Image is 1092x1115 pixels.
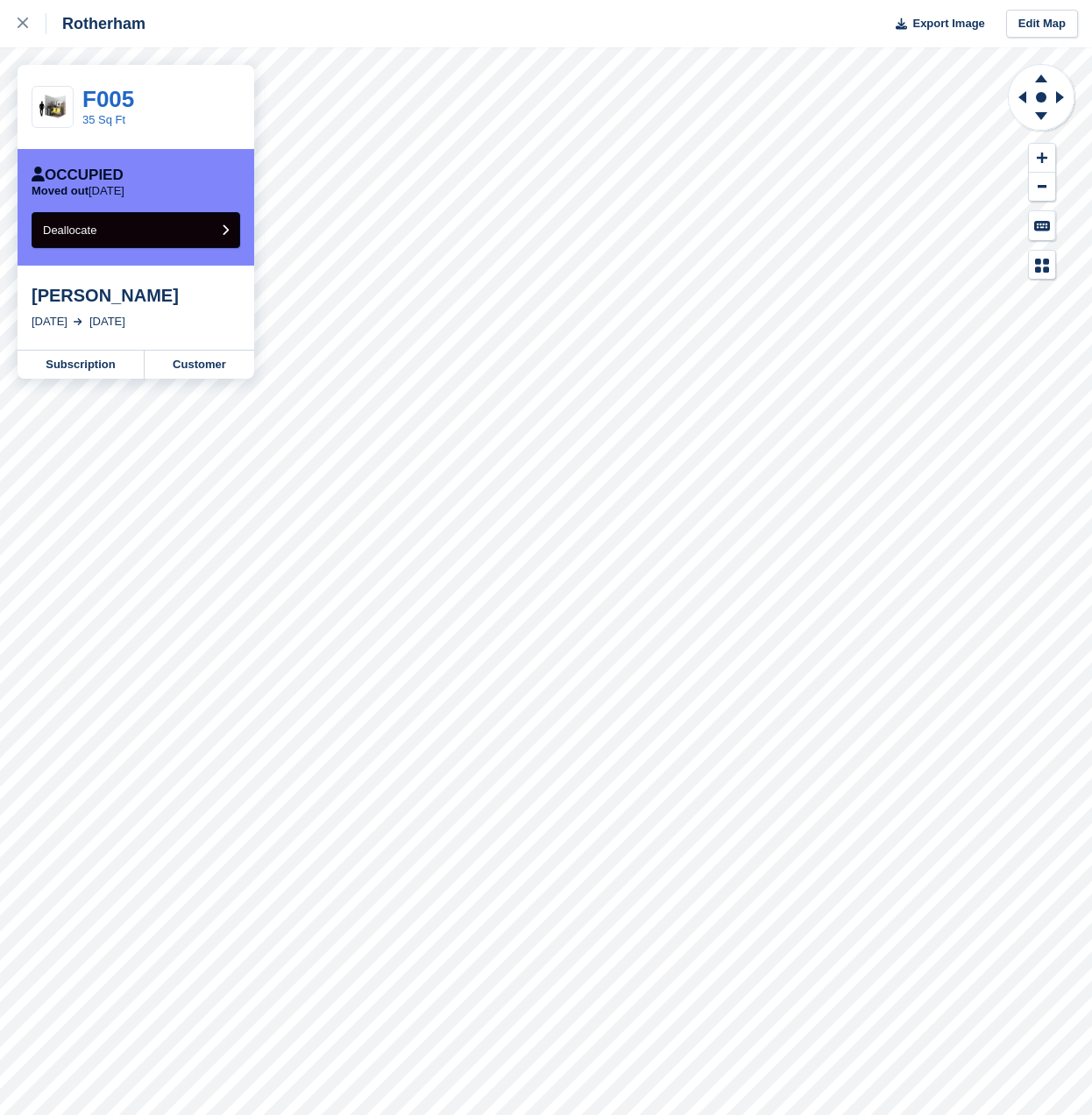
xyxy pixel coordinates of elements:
[32,184,89,197] span: Moved out
[18,351,145,379] a: Subscription
[82,113,125,126] a: 35 Sq Ft
[1029,211,1055,240] button: Keyboard Shortcuts
[885,10,985,39] button: Export Image
[145,351,254,379] a: Customer
[1029,144,1055,173] button: Zoom In
[1029,251,1055,280] button: Map Legend
[46,13,145,34] div: Rotherham
[1029,173,1055,202] button: Zoom Out
[32,92,73,123] img: 35-sqft-unit.jpg
[82,86,134,112] a: F005
[74,318,82,325] img: arrow-right-light-icn-cde0832a797a2874e46488d9cf13f60e5c3a73dbe684e267c42b8395dfbc2abf.svg
[43,224,96,237] span: Deallocate
[32,285,240,306] div: [PERSON_NAME]
[32,184,124,198] p: [DATE]
[32,313,67,330] div: [DATE]
[1006,10,1078,39] a: Edit Map
[89,313,125,330] div: [DATE]
[32,212,240,248] button: Deallocate
[32,167,124,184] div: Occupied
[912,15,984,32] span: Export Image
